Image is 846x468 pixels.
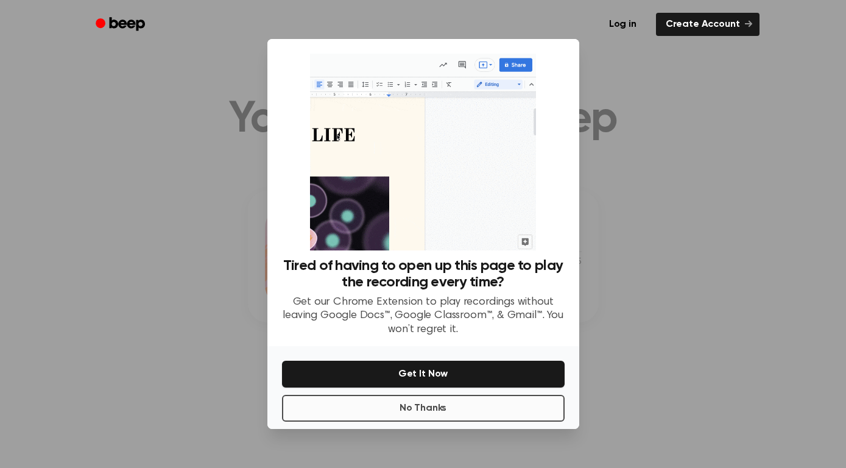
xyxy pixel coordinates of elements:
[656,13,760,36] a: Create Account
[310,54,536,250] img: Beep extension in action
[87,13,156,37] a: Beep
[282,258,565,291] h3: Tired of having to open up this page to play the recording every time?
[282,296,565,337] p: Get our Chrome Extension to play recordings without leaving Google Docs™, Google Classroom™, & Gm...
[282,361,565,388] button: Get It Now
[282,395,565,422] button: No Thanks
[597,10,649,38] a: Log in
